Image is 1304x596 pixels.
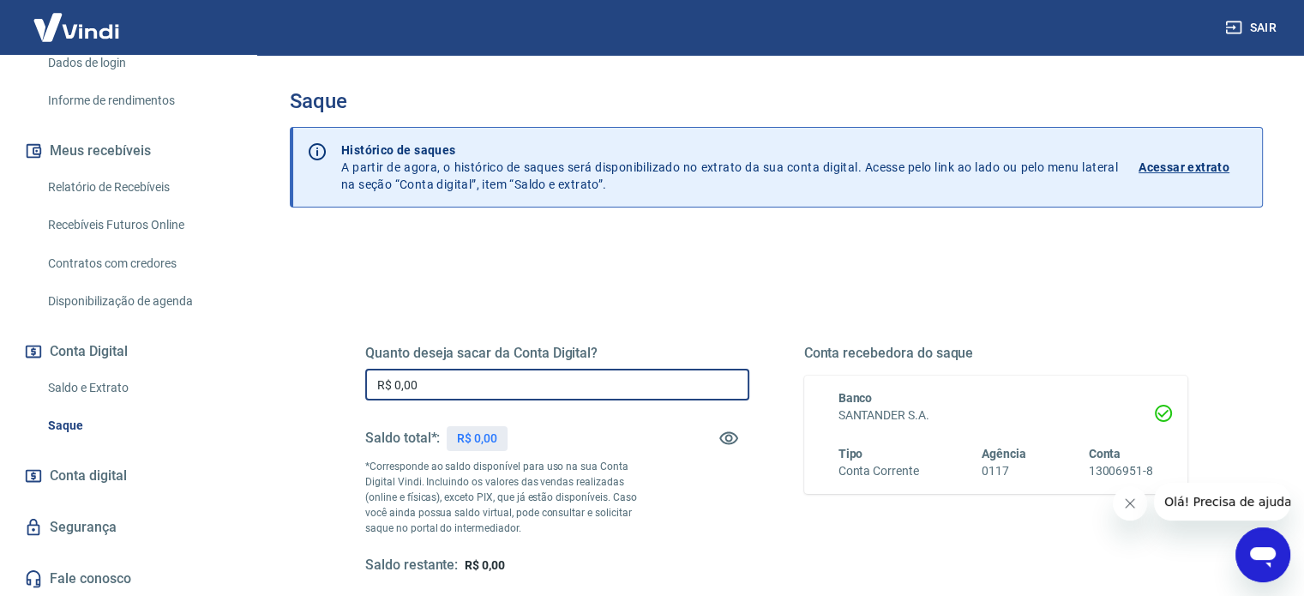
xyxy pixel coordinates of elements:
a: Recebíveis Futuros Online [41,208,236,243]
iframe: Fechar mensagem [1113,486,1147,521]
span: Tipo [838,447,863,461]
h6: Conta Corrente [838,462,919,480]
h6: 0117 [982,462,1026,480]
h5: Saldo restante: [365,557,458,575]
a: Saldo e Extrato [41,370,236,406]
span: Conta digital [50,464,127,488]
span: Conta [1088,447,1121,461]
iframe: Botão para abrir a janela de mensagens [1235,527,1290,582]
p: R$ 0,00 [457,430,497,448]
p: Acessar extrato [1139,159,1229,176]
p: A partir de agora, o histórico de saques será disponibilizado no extrato da sua conta digital. Ac... [341,141,1118,193]
img: Vindi [21,1,132,53]
a: Relatório de Recebíveis [41,170,236,205]
h3: Saque [290,89,1263,113]
a: Dados de login [41,45,236,81]
h5: Saldo total*: [365,430,440,447]
a: Acessar extrato [1139,141,1248,193]
span: R$ 0,00 [465,558,505,572]
a: Saque [41,408,236,443]
a: Informe de rendimentos [41,83,236,118]
button: Meus recebíveis [21,132,236,170]
a: Contratos com credores [41,246,236,281]
iframe: Mensagem da empresa [1154,483,1290,521]
h5: Conta recebedora do saque [804,345,1188,362]
p: *Corresponde ao saldo disponível para uso na sua Conta Digital Vindi. Incluindo os valores das ve... [365,459,653,536]
h5: Quanto deseja sacar da Conta Digital? [365,345,749,362]
p: Histórico de saques [341,141,1118,159]
button: Conta Digital [21,333,236,370]
h6: SANTANDER S.A. [838,406,1154,424]
span: Agência [982,447,1026,461]
span: Olá! Precisa de ajuda? [10,12,144,26]
button: Sair [1222,12,1283,44]
a: Disponibilização de agenda [41,284,236,319]
a: Segurança [21,509,236,546]
span: Banco [838,391,873,405]
a: Conta digital [21,457,236,495]
h6: 13006951-8 [1088,462,1153,480]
